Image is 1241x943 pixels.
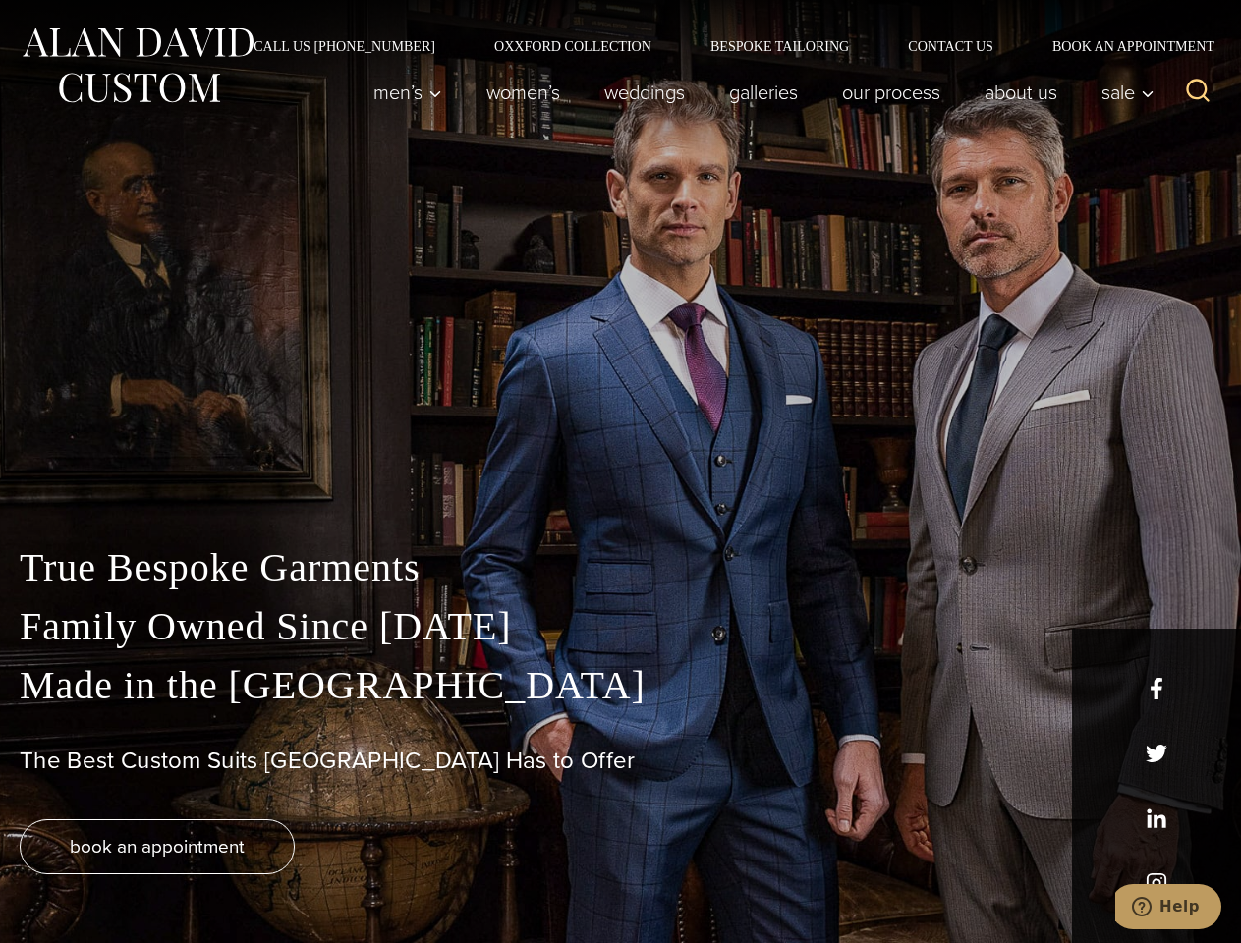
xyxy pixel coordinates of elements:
h1: The Best Custom Suits [GEOGRAPHIC_DATA] Has to Offer [20,747,1221,775]
a: Women’s [465,73,583,112]
a: Oxxford Collection [465,39,681,53]
a: Our Process [820,73,963,112]
button: Men’s sub menu toggle [352,73,465,112]
a: About Us [963,73,1080,112]
nav: Primary Navigation [352,73,1165,112]
p: True Bespoke Garments Family Owned Since [DATE] Made in the [GEOGRAPHIC_DATA] [20,538,1221,715]
iframe: Opens a widget where you can chat to one of our agents [1115,884,1221,933]
nav: Secondary Navigation [224,39,1221,53]
a: Call Us [PHONE_NUMBER] [224,39,465,53]
a: Galleries [707,73,820,112]
a: weddings [583,73,707,112]
button: Sale sub menu toggle [1080,73,1165,112]
a: book an appointment [20,819,295,874]
a: Contact Us [878,39,1023,53]
span: book an appointment [70,832,245,860]
a: Book an Appointment [1023,39,1221,53]
img: Alan David Custom [20,22,255,109]
a: Bespoke Tailoring [681,39,878,53]
button: View Search Form [1174,69,1221,116]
